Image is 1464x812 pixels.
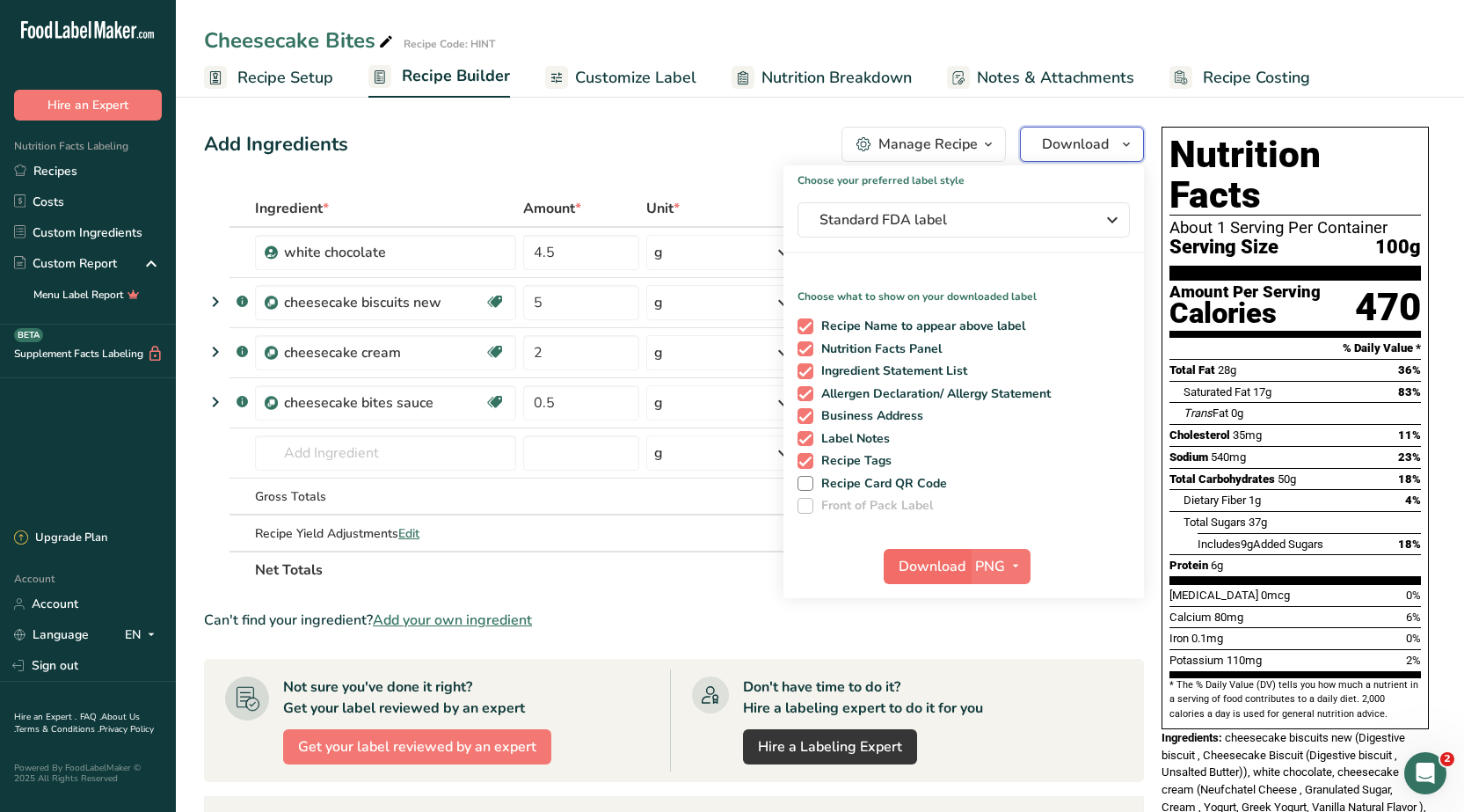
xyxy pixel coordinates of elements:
a: Hire a Labeling Expert [743,729,917,764]
div: Custom Report [14,254,117,273]
span: Fat [1184,406,1228,420]
span: 37g [1249,516,1267,529]
a: Hire an Expert . [14,711,76,723]
span: 1g [1249,494,1261,507]
span: 110mg [1227,654,1262,667]
span: Calcium [1169,611,1212,624]
div: cheesecake biscuits new [284,292,484,313]
section: * The % Daily Value (DV) tells you how much a nutrient in a serving of food contributes to a dail... [1169,678,1421,721]
button: PNG [970,549,1031,584]
a: Recipe Builder [368,56,510,99]
span: 0% [1406,632,1421,645]
span: 36% [1398,363,1421,377]
span: Nutrition Facts Panel [813,341,943,357]
button: Download [884,549,970,584]
section: % Daily Value * [1169,338,1421,359]
div: EN [125,625,162,646]
a: Language [14,619,89,650]
a: FAQ . [80,711,101,723]
span: Download [1042,134,1109,155]
span: 2 [1440,752,1454,766]
div: Add Ingredients [204,130,348,159]
span: Allergen Declaration/ Allergy Statement [813,386,1052,402]
span: 11% [1398,428,1421,442]
span: Business Address [813,408,924,424]
span: Recipe Tags [813,453,892,469]
div: g [654,443,663,464]
span: Ingredient [255,198,329,219]
span: Sodium [1169,450,1208,464]
span: Total Sugars [1184,516,1246,529]
div: g [654,242,663,263]
span: [MEDICAL_DATA] [1169,589,1258,602]
span: Total Fat [1169,363,1215,377]
span: Saturated Fat [1184,385,1250,399]
div: Upgrade Plan [14,530,107,547]
span: Potassium [1169,654,1224,667]
div: Gross Totals [255,487,516,506]
div: g [654,392,663,413]
th: Net Totals [251,551,922,588]
span: 9g [1241,538,1253,551]
span: Recipe Name to appear above label [813,318,1026,334]
span: 35mg [1233,428,1262,442]
div: Calories [1169,301,1321,326]
span: Unit [646,198,680,219]
a: Recipe Costing [1169,58,1310,98]
div: Recipe Code: HINT [404,36,495,52]
img: Sub Recipe [265,397,278,410]
img: Sub Recipe [265,347,278,360]
a: Nutrition Breakdown [732,58,912,98]
img: Sub Recipe [265,296,278,310]
button: Manage Recipe [841,127,1006,162]
div: Recipe Yield Adjustments [255,524,516,543]
h1: Nutrition Facts [1169,135,1421,216]
span: Edit [398,525,419,542]
span: Dietary Fiber [1184,494,1246,507]
a: Customize Label [545,58,696,98]
div: Cheesecake Bites [204,25,397,56]
span: 540mg [1211,450,1246,464]
span: 17g [1253,385,1271,399]
a: About Us . [14,711,140,735]
span: Recipe Card QR Code [813,476,948,492]
span: 83% [1398,385,1421,399]
span: 18% [1398,538,1421,551]
span: Download [899,556,965,577]
span: 100g [1375,237,1421,259]
button: Hire an Expert [14,90,162,121]
span: Customize Label [575,66,696,90]
span: 50g [1278,472,1296,486]
span: Nutrition Breakdown [761,66,912,90]
span: 6g [1211,559,1223,572]
div: cheesecake cream [284,342,484,363]
span: 6% [1406,611,1421,624]
div: BETA [14,328,43,342]
span: 23% [1398,450,1421,464]
span: Total Carbohydrates [1169,472,1275,486]
div: cheesecake bites sauce [284,392,484,413]
span: Recipe Setup [237,66,333,90]
iframe: Intercom live chat [1404,752,1446,794]
div: Amount Per Serving [1169,284,1321,301]
span: Get your label reviewed by an expert [298,736,536,757]
div: g [654,342,663,363]
input: Add Ingredient [255,435,516,471]
span: 2% [1406,654,1421,667]
div: Can't find your ingredient? [204,610,1144,631]
span: Add your own ingredient [373,610,532,631]
h1: Choose your preferred label style [783,165,1144,188]
div: 470 [1355,284,1421,331]
div: g [654,292,663,313]
span: Amount [523,198,581,219]
button: Standard FDA label [798,202,1130,238]
div: Manage Recipe [878,134,978,155]
span: 4% [1405,494,1421,507]
span: Iron [1169,632,1189,645]
div: Not sure you've done it right? Get your label reviewed by an expert [283,677,525,719]
i: Trans [1184,406,1213,420]
div: white chocolate [284,242,504,263]
span: 18% [1398,472,1421,486]
button: Get your label reviewed by an expert [283,729,551,764]
span: Protein [1169,559,1208,572]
